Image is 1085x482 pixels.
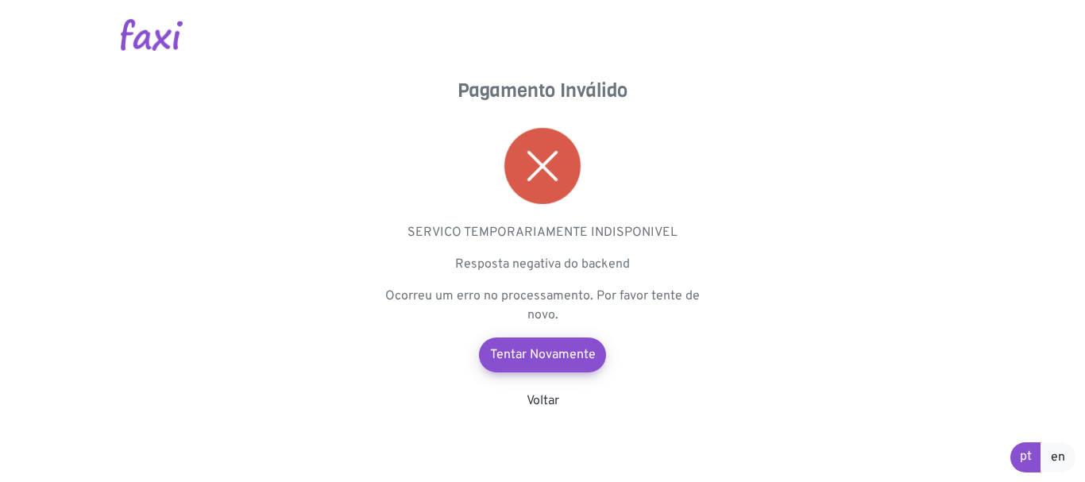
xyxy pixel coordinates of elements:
p: SERVICO TEMPORARIAMENTE INDISPONIVEL [384,223,701,242]
img: error [504,128,581,204]
a: en [1041,442,1075,472]
p: Ocorreu um erro no processamento. Por favor tente de novo. [384,287,701,325]
h4: Pagamento Inválido [384,79,701,102]
p: Resposta negativa do backend [384,255,701,274]
a: Voltar [527,393,559,409]
a: pt [1010,442,1041,472]
a: Tentar Novamente [479,337,606,372]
